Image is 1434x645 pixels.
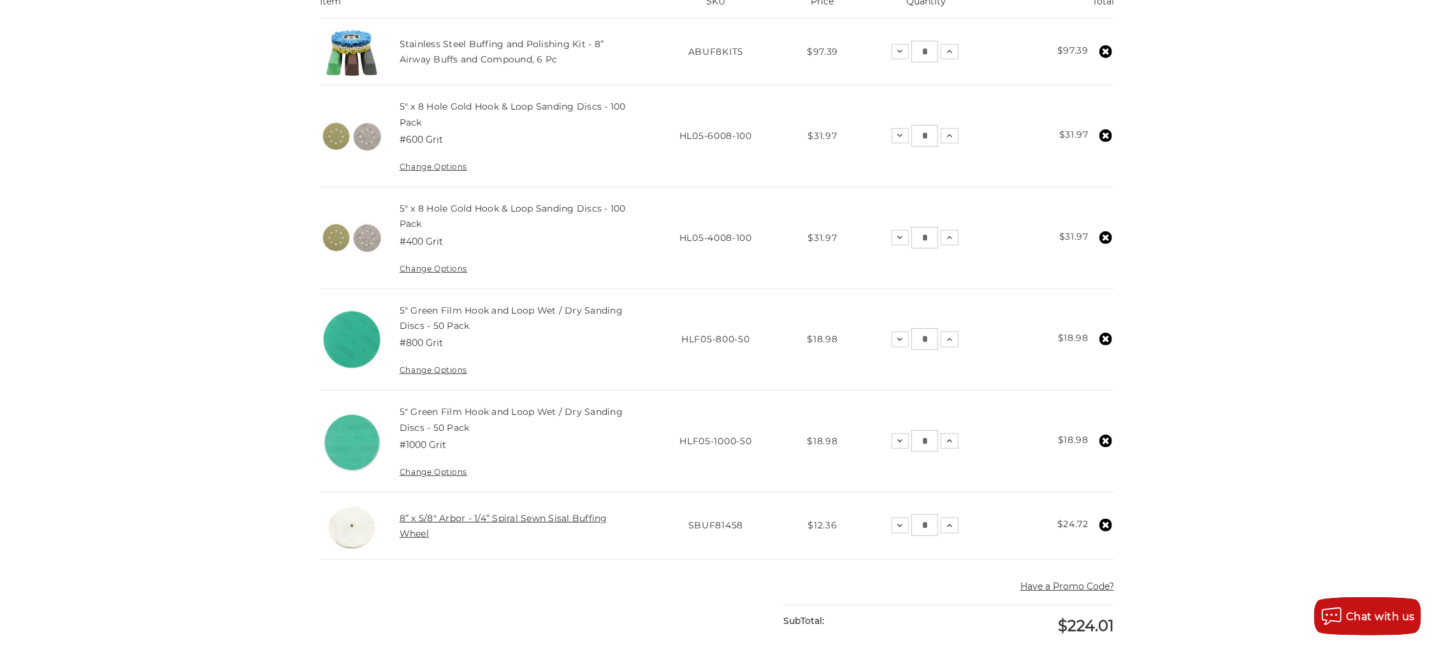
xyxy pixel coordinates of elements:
[1314,597,1421,635] button: Chat with us
[679,435,751,447] span: HLF05-1000-50
[911,430,938,452] input: 5" Green Film Hook and Loop Wet / Dry Sanding Discs - 50 Pack Quantity:
[1057,518,1089,530] strong: $24.72
[400,203,626,229] a: 5" x 8 Hole Gold Hook & Loop Sanding Discs - 100 Pack
[808,130,837,141] span: $31.97
[400,101,626,127] a: 5" x 8 Hole Gold Hook & Loop Sanding Discs - 100 Pack
[400,162,467,171] a: Change Options
[911,227,938,249] input: 5" x 8 Hole Gold Hook & Loop Sanding Discs - 100 Pack Quantity:
[400,438,446,452] dd: #1000 Grit
[320,206,384,270] img: 5 inch 8 hole gold velcro disc stack
[1059,231,1089,242] strong: $31.97
[400,38,604,65] a: Stainless Steel Buffing and Polishing Kit - 8” Airway Buffs and Compound, 6 Pc
[679,232,752,243] span: HL05-4008-100
[808,333,838,345] span: $18.98
[320,494,384,558] img: 8” x 5/8" Arbor - 1/4” Spiral Sewn Sisal Buffing Wheel
[400,512,607,539] a: 8” x 5/8" Arbor - 1/4” Spiral Sewn Sisal Buffing Wheel
[911,125,938,147] input: 5" x 8 Hole Gold Hook & Loop Sanding Discs - 100 Pack Quantity:
[320,105,384,168] img: 5 inch 8 hole gold velcro disc stack
[688,46,743,57] span: ABUF8KIT5
[1020,580,1114,593] button: Have a Promo Code?
[1059,129,1089,140] strong: $31.97
[400,467,467,477] a: Change Options
[320,308,384,372] img: 5" Green Film Hook and Loop Wet / Dry Sanding Discs - 50 Pack
[1058,434,1089,446] strong: $18.98
[679,130,752,141] span: HL05-6008-100
[808,435,838,447] span: $18.98
[911,328,938,350] input: 5" Green Film Hook and Loop Wet / Dry Sanding Discs - 50 Pack Quantity:
[400,365,467,375] a: Change Options
[320,20,384,83] img: 8 inch airway buffing wheel and compound kit for stainless steel
[400,337,443,350] dd: #800 Grit
[400,406,623,433] a: 5" Green Film Hook and Loop Wet / Dry Sanding Discs - 50 Pack
[688,519,743,531] span: SBUF81458
[1346,611,1415,623] span: Chat with us
[1058,616,1114,635] span: $224.01
[681,333,750,345] span: HLF05-800-50
[320,410,384,474] img: 5" Green Film Hook and Loop Wet / Dry Sanding Discs - 50 Pack
[807,46,838,57] span: $97.39
[911,41,938,62] input: Stainless Steel Buffing and Polishing Kit - 8” Airway Buffs and Compound, 6 Pc Quantity:
[783,605,949,637] div: SubTotal:
[911,514,938,536] input: 8” x 5/8" Arbor - 1/4” Spiral Sewn Sisal Buffing Wheel Quantity:
[400,305,623,331] a: 5" Green Film Hook and Loop Wet / Dry Sanding Discs - 50 Pack
[808,519,837,531] span: $12.36
[400,235,443,249] dd: #400 Grit
[400,264,467,273] a: Change Options
[808,232,837,243] span: $31.97
[1058,332,1089,344] strong: $18.98
[1057,45,1089,56] strong: $97.39
[400,133,443,147] dd: #600 Grit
